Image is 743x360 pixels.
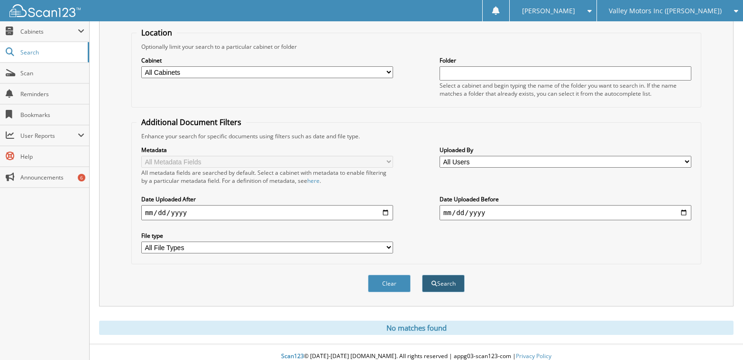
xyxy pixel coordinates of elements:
[422,275,465,292] button: Search
[20,132,78,140] span: User Reports
[440,195,691,203] label: Date Uploaded Before
[20,111,84,119] span: Bookmarks
[440,205,691,220] input: end
[9,4,81,17] img: scan123-logo-white.svg
[522,8,575,14] span: [PERSON_NAME]
[20,48,83,56] span: Search
[99,321,734,335] div: No matches found
[137,27,177,38] legend: Location
[440,81,691,98] div: Select a cabinet and begin typing the name of the folder you want to search in. If the name match...
[141,205,393,220] input: start
[141,195,393,203] label: Date Uploaded After
[78,174,85,181] div: 6
[141,169,393,185] div: All metadata fields are searched by default. Select a cabinet with metadata to enable filtering b...
[440,146,691,154] label: Uploaded By
[20,173,84,181] span: Announcements
[141,146,393,154] label: Metadata
[20,27,78,36] span: Cabinets
[137,117,246,127] legend: Additional Document Filters
[137,132,696,140] div: Enhance your search for specific documents using filters such as date and file type.
[696,315,743,360] iframe: Chat Widget
[440,56,691,64] label: Folder
[141,232,393,240] label: File type
[368,275,411,292] button: Clear
[516,352,551,360] a: Privacy Policy
[20,69,84,77] span: Scan
[20,90,84,98] span: Reminders
[307,177,320,185] a: here
[20,153,84,161] span: Help
[141,56,393,64] label: Cabinet
[609,8,722,14] span: Valley Motors Inc ([PERSON_NAME])
[137,43,696,51] div: Optionally limit your search to a particular cabinet or folder
[281,352,304,360] span: Scan123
